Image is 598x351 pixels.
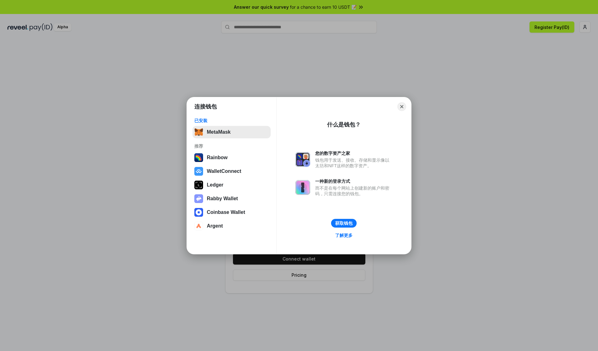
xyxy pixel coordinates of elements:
[335,233,353,238] div: 了解更多
[192,151,271,164] button: Rainbow
[315,185,392,196] div: 而不是在每个网站上创建新的账户和密码，只需连接您的钱包。
[207,182,223,188] div: Ledger
[194,181,203,189] img: svg+xml,%3Csvg%20xmlns%3D%22http%3A%2F%2Fwww.w3.org%2F2000%2Fsvg%22%20width%3D%2228%22%20height%3...
[335,220,353,226] div: 获取钱包
[194,222,203,230] img: svg+xml,%3Csvg%20width%3D%2228%22%20height%3D%2228%22%20viewBox%3D%220%200%2028%2028%22%20fill%3D...
[327,121,361,128] div: 什么是钱包？
[192,179,271,191] button: Ledger
[315,157,392,169] div: 钱包用于发送、接收、存储和显示像以太坊和NFT这样的数字资产。
[192,220,271,232] button: Argent
[192,126,271,138] button: MetaMask
[207,223,223,229] div: Argent
[194,153,203,162] img: svg+xml,%3Csvg%20width%3D%22120%22%20height%3D%22120%22%20viewBox%3D%220%200%20120%20120%22%20fil...
[207,155,228,160] div: Rainbow
[194,128,203,136] img: svg+xml,%3Csvg%20fill%3D%22none%22%20height%3D%2233%22%20viewBox%3D%220%200%2035%2033%22%20width%...
[194,103,217,110] h1: 连接钱包
[194,208,203,217] img: svg+xml,%3Csvg%20width%3D%2228%22%20height%3D%2228%22%20viewBox%3D%220%200%2028%2028%22%20fill%3D...
[331,231,356,239] a: 了解更多
[397,102,406,111] button: Close
[192,165,271,178] button: WalletConnect
[315,178,392,184] div: 一种新的登录方式
[207,129,230,135] div: MetaMask
[194,118,269,123] div: 已安装
[192,206,271,219] button: Coinbase Wallet
[207,169,241,174] div: WalletConnect
[194,143,269,149] div: 推荐
[192,192,271,205] button: Rabby Wallet
[207,210,245,215] div: Coinbase Wallet
[207,196,238,201] div: Rabby Wallet
[194,167,203,176] img: svg+xml,%3Csvg%20width%3D%2228%22%20height%3D%2228%22%20viewBox%3D%220%200%2028%2028%22%20fill%3D...
[315,150,392,156] div: 您的数字资产之家
[295,180,310,195] img: svg+xml,%3Csvg%20xmlns%3D%22http%3A%2F%2Fwww.w3.org%2F2000%2Fsvg%22%20fill%3D%22none%22%20viewBox...
[194,194,203,203] img: svg+xml,%3Csvg%20xmlns%3D%22http%3A%2F%2Fwww.w3.org%2F2000%2Fsvg%22%20fill%3D%22none%22%20viewBox...
[331,219,357,228] button: 获取钱包
[295,152,310,167] img: svg+xml,%3Csvg%20xmlns%3D%22http%3A%2F%2Fwww.w3.org%2F2000%2Fsvg%22%20fill%3D%22none%22%20viewBox...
